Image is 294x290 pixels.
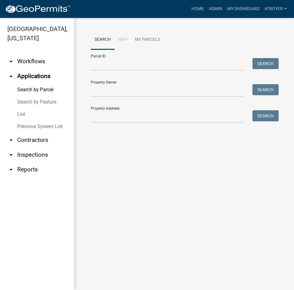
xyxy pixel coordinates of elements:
[7,72,15,80] i: arrow_drop_up
[262,3,289,15] a: atroyer
[91,30,115,50] a: Search
[7,151,15,159] i: arrow_drop_down
[189,3,206,15] a: Home
[225,3,262,15] a: My Dashboard
[252,84,279,95] button: Search
[252,110,279,121] button: Search
[252,58,279,69] button: Search
[7,58,15,65] i: arrow_drop_down
[7,166,15,173] i: arrow_drop_down
[131,30,164,50] a: My Parcels
[206,3,225,15] a: Admin
[7,136,15,144] i: arrow_drop_down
